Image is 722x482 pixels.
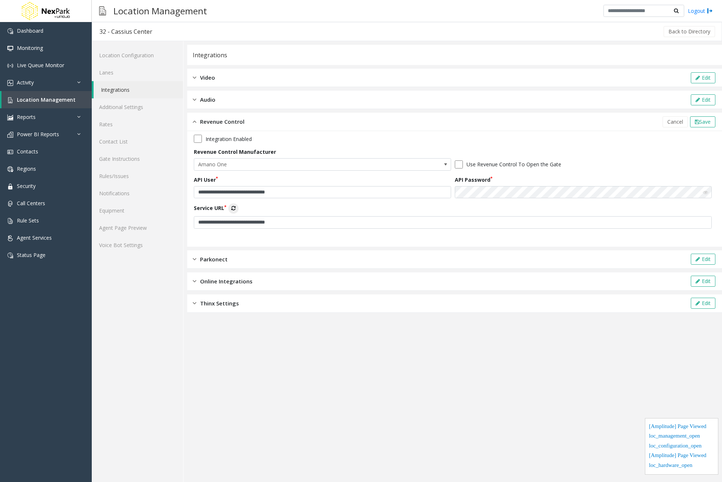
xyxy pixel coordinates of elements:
[7,218,13,224] img: 'icon'
[92,98,183,116] a: Additional Settings
[7,63,13,69] img: 'icon'
[691,72,715,83] button: Edit
[667,118,683,125] span: Cancel
[7,253,13,258] img: 'icon'
[92,219,183,236] a: Agent Page Preview
[7,80,13,86] img: 'icon'
[92,47,183,64] a: Location Configuration
[193,277,196,286] img: closed
[92,202,183,219] a: Equipment
[17,44,43,51] span: Monitoring
[7,201,13,207] img: 'icon'
[17,217,39,224] span: Rule Sets
[193,95,196,104] img: closed
[92,64,183,81] a: Lanes
[17,131,59,138] span: Power BI Reports
[649,442,714,452] div: loc_configuration_open
[193,299,196,308] img: closed
[691,276,715,287] button: Edit
[7,184,13,189] img: 'icon'
[690,116,715,127] button: Save
[707,7,713,15] img: logout
[193,50,227,60] div: Integrations
[7,115,13,120] img: 'icon'
[228,203,239,214] button: Service URL
[455,176,493,184] label: API Password
[664,26,715,37] button: Back to Directory
[7,166,13,172] img: 'icon'
[17,165,36,172] span: Regions
[17,113,36,120] span: Reports
[17,182,36,189] span: Security
[92,116,183,133] a: Rates
[110,2,211,20] h3: Location Management
[7,46,13,51] img: 'icon'
[7,28,13,34] img: 'icon'
[92,185,183,202] a: Notifications
[649,451,714,461] div: [Amplitude] Page Viewed
[17,62,64,69] span: Live Queue Monitor
[17,234,52,241] span: Agent Services
[194,176,218,184] label: API User
[691,94,715,105] button: Edit
[649,461,714,471] div: loc_hardware_open
[194,159,399,170] span: Amano One
[691,298,715,309] button: Edit
[206,135,252,143] label: Integration Enabled
[467,160,561,168] label: Use Revenue Control To Open the Gate
[200,117,244,126] span: Revenue Control
[200,299,239,308] span: Thinx Settings
[99,27,152,36] div: 32 - Cassius Center
[92,167,183,185] a: Rules/Issues
[17,79,34,86] span: Activity
[200,73,215,82] span: Video
[200,255,228,264] span: Parkonect
[92,133,183,150] a: Contact List
[200,277,253,286] span: Online Integrations
[7,149,13,155] img: 'icon'
[17,27,43,34] span: Dashboard
[193,73,196,82] img: closed
[17,200,45,207] span: Call Centers
[7,132,13,138] img: 'icon'
[7,235,13,241] img: 'icon'
[649,432,714,442] div: loc_management_open
[688,7,713,15] a: Logout
[194,148,276,156] label: Revenue Control Manufacturer
[99,2,106,20] img: pageIcon
[17,251,46,258] span: Status Page
[7,97,13,103] img: 'icon'
[1,91,92,108] a: Location Management
[200,95,215,104] span: Audio
[17,148,38,155] span: Contacts
[94,81,183,98] a: Integrations
[92,150,183,167] a: Gate Instructions
[649,422,714,432] div: [Amplitude] Page Viewed
[699,118,711,125] span: Save
[663,116,688,127] button: Cancel
[17,96,76,103] span: Location Management
[193,117,196,126] img: opened
[92,236,183,254] a: Voice Bot Settings
[194,203,239,214] label: Service URL
[691,254,715,265] button: Edit
[193,255,196,264] img: closed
